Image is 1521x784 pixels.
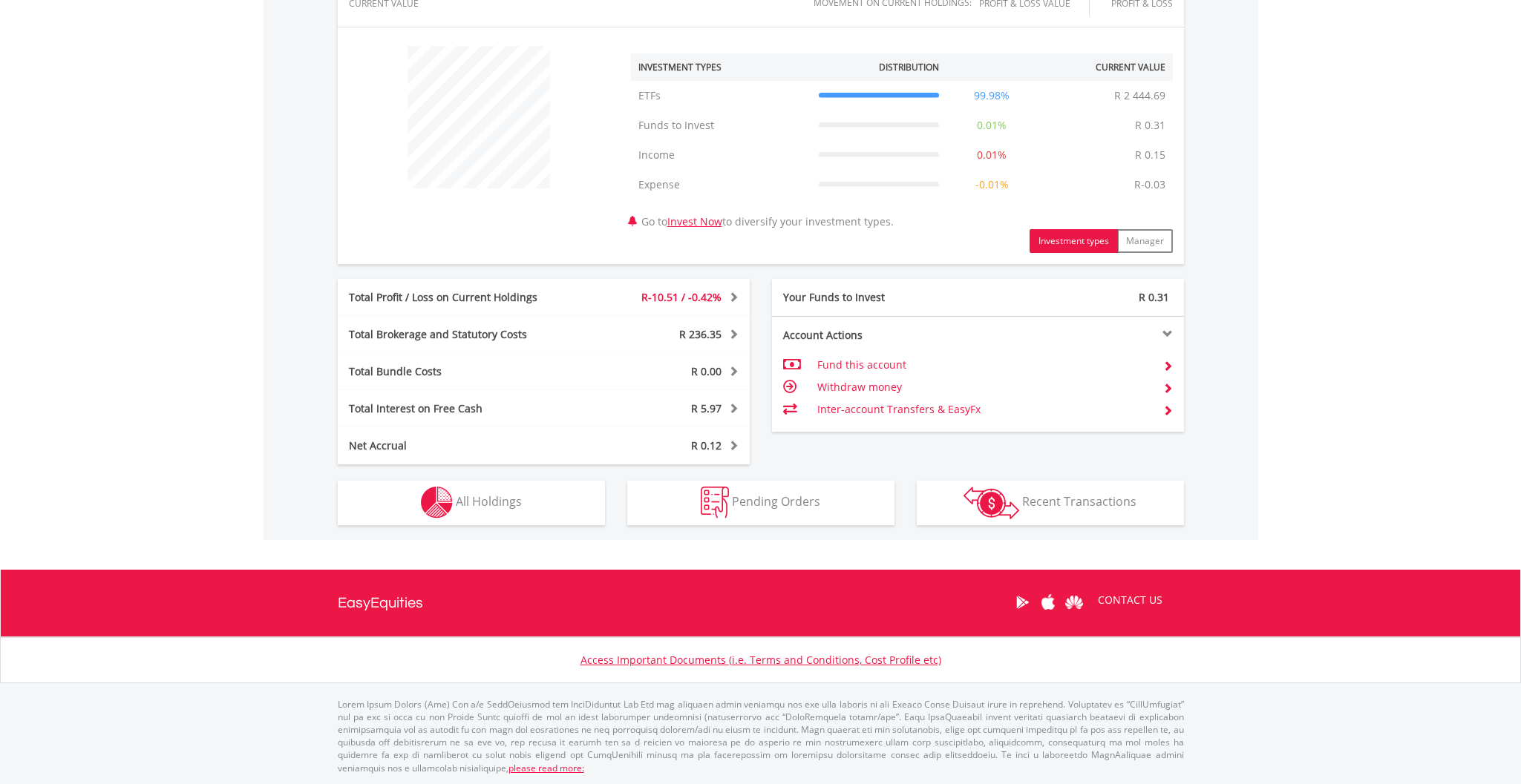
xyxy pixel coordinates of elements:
[1030,229,1118,253] button: Investment types
[508,762,584,774] a: please read more:
[946,140,1037,170] td: 0.01%
[1036,579,1062,625] a: Apple
[631,140,811,170] td: Income
[701,487,729,518] img: pending_instructions-wht.png
[679,327,722,341] span: R 236.35
[338,570,423,636] a: EasyEquities
[817,376,1151,398] td: Withdraw money
[620,39,1184,253] div: Go to to diversify your investment types.
[338,364,578,379] div: Total Bundle Costs
[667,214,722,228] a: Invest Now
[338,481,605,525] button: All Holdings
[964,487,1019,519] img: transactions-zar-wht.png
[691,364,722,378] span: R 0.00
[338,327,578,342] div: Total Brokerage and Statutory Costs
[627,481,894,525] button: Pending Orders
[1087,579,1173,621] a: CONTACT US
[917,481,1184,525] button: Recent Transactions
[338,698,1184,774] p: Lorem Ipsum Dolors (Ame) Con a/e SeddOeiusmod tem InciDiduntut Lab Etd mag aliquaen admin veniamq...
[817,354,1151,376] td: Fund this account
[631,170,811,200] td: Expense
[732,493,820,510] span: Pending Orders
[641,290,722,304] span: R-10.51 / -0.42%
[1010,579,1036,625] a: Google Play
[1037,53,1173,81] th: Current Value
[1107,81,1173,111] td: R 2 444.69
[946,81,1037,111] td: 99.98%
[1117,229,1173,253] button: Manager
[691,401,722,415] span: R 5.97
[772,328,978,343] div: Account Actions
[631,81,811,111] td: ETFs
[1128,140,1173,170] td: R 0.15
[772,290,978,305] div: Your Funds to Invest
[631,53,811,81] th: Investment Types
[338,290,578,305] div: Total Profit / Loss on Current Holdings
[817,398,1151,421] td: Inter-account Transfers & EasyFx
[1062,579,1087,625] a: Huawei
[879,61,939,73] div: Distribution
[1139,290,1169,304] span: R 0.31
[1127,170,1173,200] td: R-0.03
[1022,493,1136,510] span: Recent Transactions
[580,653,941,667] a: Access Important Documents (i.e. Terms and Conditions, Cost Profile etc)
[946,170,1037,200] td: -0.01%
[338,438,578,453] div: Net Accrual
[1128,111,1173,140] td: R 0.31
[421,487,453,518] img: holdings-wht.png
[631,111,811,140] td: Funds to Invest
[946,111,1037,140] td: 0.01%
[456,493,522,510] span: All Holdings
[338,401,578,416] div: Total Interest on Free Cash
[691,438,722,452] span: R 0.12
